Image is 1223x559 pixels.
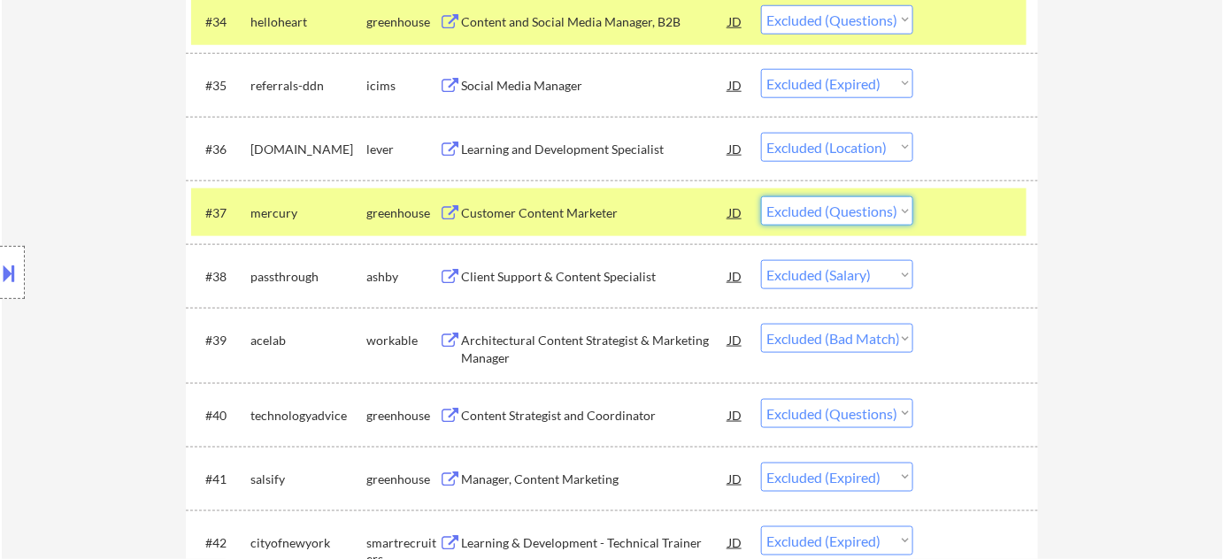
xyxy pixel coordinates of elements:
div: workable [366,332,439,349]
div: JD [727,69,744,101]
div: #42 [205,534,236,552]
div: JD [727,5,744,37]
div: ashby [366,268,439,286]
div: greenhouse [366,407,439,425]
div: JD [727,133,744,165]
div: greenhouse [366,471,439,488]
div: Learning and Development Specialist [461,141,728,158]
div: JD [727,324,744,356]
div: lever [366,141,439,158]
div: Client Support & Content Specialist [461,268,728,286]
div: icims [366,77,439,95]
div: #34 [205,13,236,31]
div: JD [727,463,744,494]
div: Learning & Development - Technical Trainer [461,534,728,552]
div: #41 [205,471,236,488]
div: Customer Content Marketer [461,204,728,222]
div: referrals-ddn [250,77,366,95]
div: cityofnewyork [250,534,366,552]
div: greenhouse [366,13,439,31]
div: Social Media Manager [461,77,728,95]
div: Architectural Content Strategist & Marketing Manager [461,332,728,366]
div: #35 [205,77,236,95]
div: Content and Social Media Manager, B2B [461,13,728,31]
div: JD [727,196,744,228]
div: JD [727,526,744,558]
div: greenhouse [366,204,439,222]
div: JD [727,260,744,292]
div: JD [727,399,744,431]
div: Content Strategist and Coordinator [461,407,728,425]
div: salsify [250,471,366,488]
div: helloheart [250,13,366,31]
div: Manager, Content Marketing [461,471,728,488]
